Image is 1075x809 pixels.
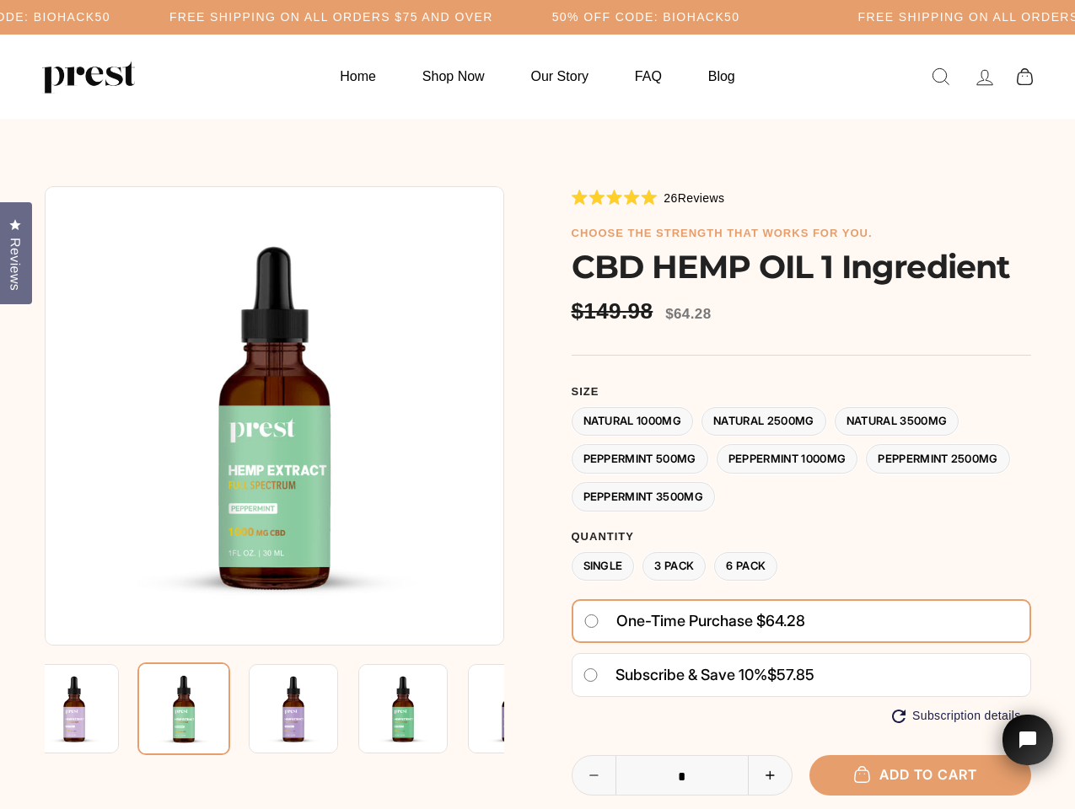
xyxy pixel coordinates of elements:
span: $57.85 [767,666,814,683]
label: Peppermint 3500MG [572,482,716,512]
a: FAQ [614,60,683,93]
label: Natural 1000MG [572,407,694,437]
button: Add to cart [809,755,1031,795]
div: 26Reviews [572,188,725,206]
img: CBD HEMP OIL 1 Ingredient [249,664,338,753]
input: One-time purchase $64.28 [583,614,599,628]
span: Reviews [678,191,725,205]
label: Peppermint 2500MG [866,444,1010,474]
button: Increase item quantity by one [748,756,792,795]
img: PREST ORGANICS [42,60,135,94]
a: Blog [687,60,756,93]
input: quantity [572,756,793,796]
label: Natural 3500MG [835,407,959,437]
span: $149.98 [572,298,658,324]
a: Home [319,60,397,93]
span: Subscribe & save 10% [615,666,767,683]
label: Quantity [572,530,1031,544]
iframe: Tidio Chat [981,691,1075,809]
span: 26 [664,191,677,205]
label: Size [572,385,1031,399]
a: Shop Now [401,60,506,93]
label: Single [572,552,635,581]
span: Add to cart [863,766,977,783]
span: Subscription details [912,709,1020,723]
img: CBD HEMP OIL 1 Ingredient [30,664,119,753]
label: 3 Pack [642,552,706,581]
img: CBD HEMP OIL 1 Ingredient [358,664,448,753]
span: Reviews [4,238,26,291]
h5: Free Shipping on all orders $75 and over [169,10,493,24]
h5: 50% OFF CODE: BIOHACK50 [552,10,740,24]
img: CBD HEMP OIL 1 Ingredient [45,186,504,646]
button: Subscription details [892,709,1020,723]
span: One-time purchase $64.28 [616,606,805,636]
label: 6 Pack [714,552,777,581]
label: Natural 2500MG [701,407,826,437]
button: Reduce item quantity by one [572,756,616,795]
h6: choose the strength that works for you. [572,227,1031,240]
a: Our Story [510,60,610,93]
img: CBD HEMP OIL 1 Ingredient [137,662,230,755]
input: Subscribe & save 10%$57.85 [583,668,599,682]
label: Peppermint 1000MG [717,444,858,474]
h1: CBD HEMP OIL 1 Ingredient [572,248,1031,286]
img: CBD HEMP OIL 1 Ingredient [468,664,557,753]
span: $64.28 [665,306,711,322]
ul: Primary [319,60,755,93]
label: Peppermint 500MG [572,444,708,474]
